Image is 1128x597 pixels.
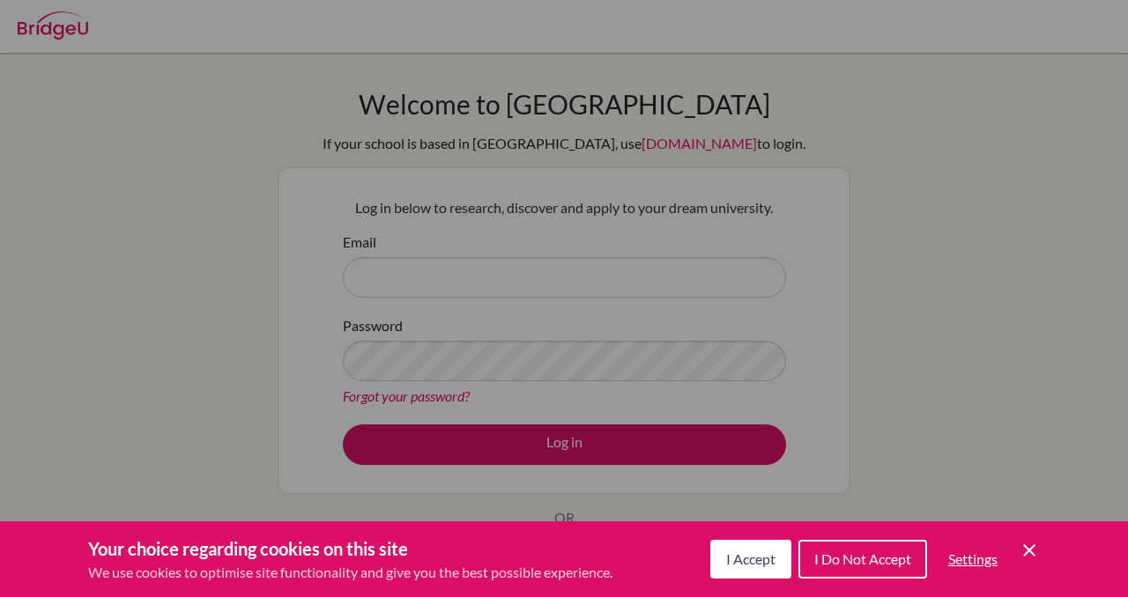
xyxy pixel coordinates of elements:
[710,540,791,579] button: I Accept
[1019,540,1040,561] button: Save and close
[948,550,998,567] span: Settings
[88,535,612,562] h3: Your choice regarding cookies on this site
[726,550,775,567] span: I Accept
[88,562,612,583] p: We use cookies to optimise site functionality and give you the best possible experience.
[798,540,927,579] button: I Do Not Accept
[814,550,911,567] span: I Do Not Accept
[934,542,1012,577] button: Settings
